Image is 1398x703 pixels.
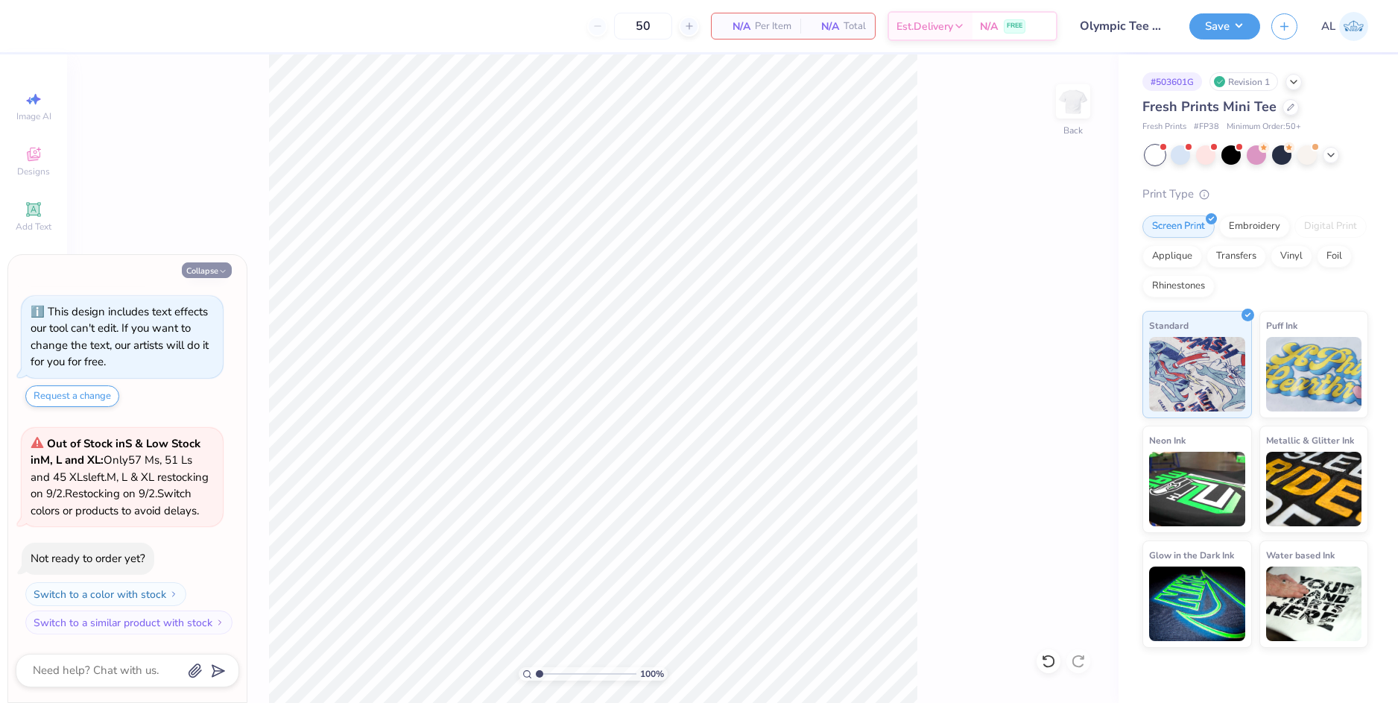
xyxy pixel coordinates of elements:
img: Water based Ink [1266,567,1362,641]
input: – – [614,13,672,40]
div: Back [1063,124,1083,137]
div: Screen Print [1142,215,1215,238]
span: Fresh Prints Mini Tee [1142,98,1277,116]
div: Transfers [1206,245,1266,268]
span: Fresh Prints [1142,121,1186,133]
div: Embroidery [1219,215,1290,238]
div: Revision 1 [1209,72,1278,91]
div: Foil [1317,245,1352,268]
img: Standard [1149,337,1245,412]
div: Vinyl [1271,245,1312,268]
div: Print Type [1142,186,1368,203]
img: Switch to a color with stock [169,590,178,599]
input: Untitled Design [1069,11,1178,41]
span: N/A [980,19,998,34]
button: Switch to a similar product with stock [25,611,233,634]
span: Glow in the Dark Ink [1149,547,1234,563]
span: AL [1321,18,1335,35]
span: Metallic & Glitter Ink [1266,432,1354,448]
button: Collapse [182,262,232,278]
div: Digital Print [1294,215,1367,238]
img: Back [1058,86,1088,116]
div: # 503601G [1142,72,1202,91]
div: Not ready to order yet? [31,551,145,566]
span: FREE [1007,21,1022,31]
button: Save [1189,13,1260,40]
span: N/A [721,19,750,34]
span: Image AI [16,110,51,122]
span: Puff Ink [1266,318,1297,333]
span: # FP38 [1194,121,1219,133]
img: Switch to a similar product with stock [215,618,224,627]
div: Rhinestones [1142,275,1215,297]
span: Per Item [755,19,791,34]
button: Switch to a color with stock [25,582,186,606]
a: AL [1321,12,1368,41]
strong: Out of Stock in S [47,436,135,451]
span: Designs [17,165,50,177]
img: Puff Ink [1266,337,1362,412]
span: N/A [809,19,839,34]
span: Minimum Order: 50 + [1227,121,1301,133]
span: 100 % [640,667,664,681]
span: Standard [1149,318,1189,333]
img: Alyzza Lydia Mae Sobrino [1339,12,1368,41]
img: Glow in the Dark Ink [1149,567,1245,641]
span: Total [844,19,866,34]
span: Est. Delivery [896,19,953,34]
span: Only 57 Ms, 51 Ls and 45 XLs left. M, L & XL restocking on 9/2. Restocking on 9/2. Switch colors ... [31,436,209,518]
div: This design includes text effects our tool can't edit. If you want to change the text, our artist... [31,304,209,370]
span: Water based Ink [1266,547,1335,563]
div: Applique [1142,245,1202,268]
img: Metallic & Glitter Ink [1266,452,1362,526]
span: Neon Ink [1149,432,1186,448]
button: Request a change [25,385,119,407]
img: Neon Ink [1149,452,1245,526]
span: Add Text [16,221,51,233]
